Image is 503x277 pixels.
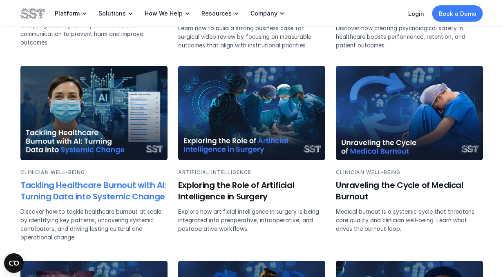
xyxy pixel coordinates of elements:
div: v 4.0.25 [23,13,40,20]
img: 4 clinicians in an OR operating on a patient [178,66,325,159]
img: SST logo [20,7,45,20]
a: Book a Demo [432,5,483,22]
p: Discover how AI is reshaping surgical safety by analyzing team dynamics, workflows, and communica... [20,12,168,47]
img: logo_orange.svg [13,13,20,20]
p: Explore how artificial intelligence in surgery is being integrated into preoperative, intraoperat... [178,207,325,233]
div: Domain: [DOMAIN_NAME] [21,21,90,28]
button: Open CMP widget [4,253,24,273]
div: Keywords by Traffic [90,48,138,54]
h6: Exploring the Role of Artificial Intelligence in Surgery [178,179,325,202]
p: CLINICIAN WELL-BEING [20,168,168,176]
a: Login [408,10,424,17]
p: Resources [201,10,232,17]
h6: Tackling Healthcare Burnout with AI: Turning Data into Systemic Change [20,179,168,202]
a: Female physician with AI charts in the backgroundCLINICIAN WELL-BEINGTackling Healthcare Burnout ... [20,66,168,250]
p: Medical burnout is a systemic cycle that threatens care quality and clinician well-being. Learn w... [336,207,483,233]
p: Learn how to build a strong business case for surgical video review by focusing on measurable out... [178,24,325,49]
p: ARTIFICIAL INTELLIGENCE [178,168,325,176]
p: CLINICIAN WELL-BEING [336,168,483,176]
p: Book a Demo [439,9,476,18]
p: Company [250,10,277,17]
p: Platform [55,10,80,17]
img: Female physician with AI charts in the background [20,66,168,159]
img: website_grey.svg [13,21,20,28]
h6: Unraveling the Cycle of Medical Burnout [336,179,483,202]
a: 4 clinicians in an OR operating on a patientARTIFICIAL INTELLIGENCEExploring the Role of Artifici... [178,66,325,250]
img: tab_domain_overview_orange.svg [22,47,29,54]
p: Discover how to tackle healthcare burnout at scale by identifying key patterns, uncovering system... [20,207,168,241]
p: How We Help [145,10,183,17]
div: Domain Overview [31,48,73,54]
img: Nurse sitting on the floor with her head on her knees [336,66,483,159]
p: Discover how creating psychological safety in healthcare boosts performance, retention, and patie... [336,24,483,49]
p: Solutions [98,10,126,17]
img: tab_keywords_by_traffic_grey.svg [81,47,88,54]
a: Nurse sitting on the floor with her head on her kneesCLINICIAN WELL-BEINGUnraveling the Cycle of ... [336,66,483,250]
